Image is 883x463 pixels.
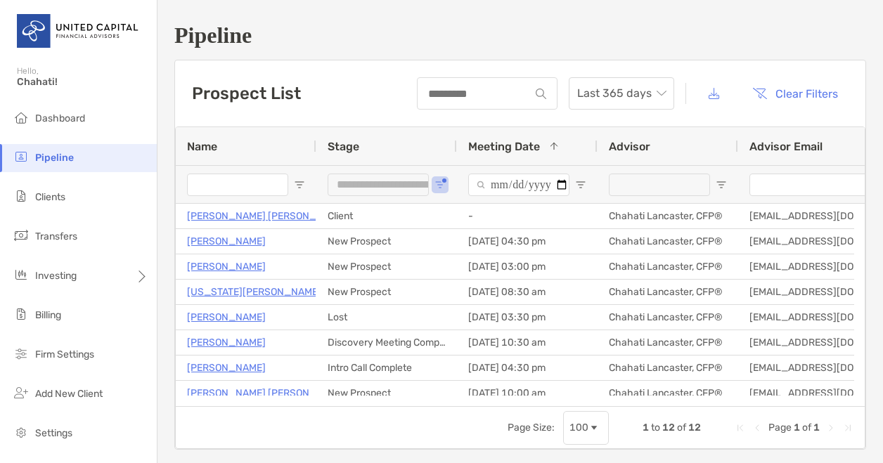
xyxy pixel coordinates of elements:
div: Intro Call Complete [316,356,457,380]
span: Billing [35,309,61,321]
button: Open Filter Menu [434,179,446,190]
input: Name Filter Input [187,174,288,196]
img: dashboard icon [13,109,30,126]
div: 100 [569,422,588,433]
div: [DATE] 10:00 am [457,381,598,405]
img: input icon [536,89,546,99]
a: [US_STATE][PERSON_NAME] [187,283,321,301]
span: of [677,422,686,433]
a: [PERSON_NAME] [PERSON_NAME] [187,207,347,225]
h3: Prospect List [192,84,301,103]
span: Advisor Email [749,140,823,153]
div: [DATE] 04:30 pm [457,356,598,380]
span: Meeting Date [468,140,540,153]
div: - [457,204,598,228]
span: 1 [813,422,820,433]
span: 1 [643,422,649,433]
div: First Page [735,422,746,433]
div: Chahati Lancaster, CFP® [598,330,738,355]
div: Chahati Lancaster, CFP® [598,381,738,405]
div: New Prospect [316,229,457,254]
div: [DATE] 03:30 pm [457,305,598,330]
img: settings icon [13,424,30,441]
span: Dashboard [35,112,85,124]
div: [DATE] 03:00 pm [457,254,598,279]
span: Advisor [609,140,650,153]
button: Open Filter Menu [575,179,586,190]
img: clients icon [13,188,30,204]
div: New Prospect [316,381,457,405]
img: billing icon [13,306,30,322]
div: Chahati Lancaster, CFP® [598,356,738,380]
div: Client [316,204,457,228]
div: Previous Page [752,422,763,433]
span: Transfers [35,230,77,242]
span: of [802,422,811,433]
div: Last Page [842,422,853,433]
div: New Prospect [316,254,457,279]
div: Chahati Lancaster, CFP® [598,254,738,279]
img: United Capital Logo [17,6,140,56]
h1: Pipeline [174,22,866,48]
span: 1 [794,422,800,433]
span: Chahati! [17,76,148,88]
a: [PERSON_NAME] [187,334,266,351]
button: Clear Filters [742,78,849,109]
span: Name [187,140,217,153]
span: Settings [35,427,72,439]
div: New Prospect [316,280,457,304]
a: [PERSON_NAME] [187,233,266,250]
div: Next Page [825,422,837,433]
div: Chahati Lancaster, CFP® [598,305,738,330]
span: Clients [35,191,65,203]
img: transfers icon [13,227,30,244]
img: pipeline icon [13,148,30,165]
img: add_new_client icon [13,384,30,401]
span: Investing [35,270,77,282]
div: Chahati Lancaster, CFP® [598,204,738,228]
a: [PERSON_NAME] [187,308,266,326]
img: investing icon [13,266,30,283]
a: [PERSON_NAME] [PERSON_NAME] [187,384,347,402]
span: to [651,422,660,433]
div: Page Size [563,411,609,445]
div: Lost [316,305,457,330]
button: Open Filter Menu [716,179,727,190]
div: [DATE] 04:30 pm [457,229,598,254]
div: Discovery Meeting Complete [316,330,457,355]
span: Add New Client [35,388,103,400]
a: [PERSON_NAME] [187,359,266,377]
input: Meeting Date Filter Input [468,174,569,196]
a: [PERSON_NAME] [187,258,266,275]
div: Page Size: [508,422,555,433]
span: 12 [688,422,701,433]
span: Last 365 days [577,78,666,109]
div: Chahati Lancaster, CFP® [598,229,738,254]
img: firm-settings icon [13,345,30,362]
div: [DATE] 10:30 am [457,330,598,355]
button: Open Filter Menu [294,179,305,190]
span: Pipeline [35,152,74,164]
span: Page [768,422,792,433]
span: Firm Settings [35,348,94,360]
div: Chahati Lancaster, CFP® [598,280,738,304]
span: Stage [328,140,359,153]
span: 12 [662,422,675,433]
div: [DATE] 08:30 am [457,280,598,304]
